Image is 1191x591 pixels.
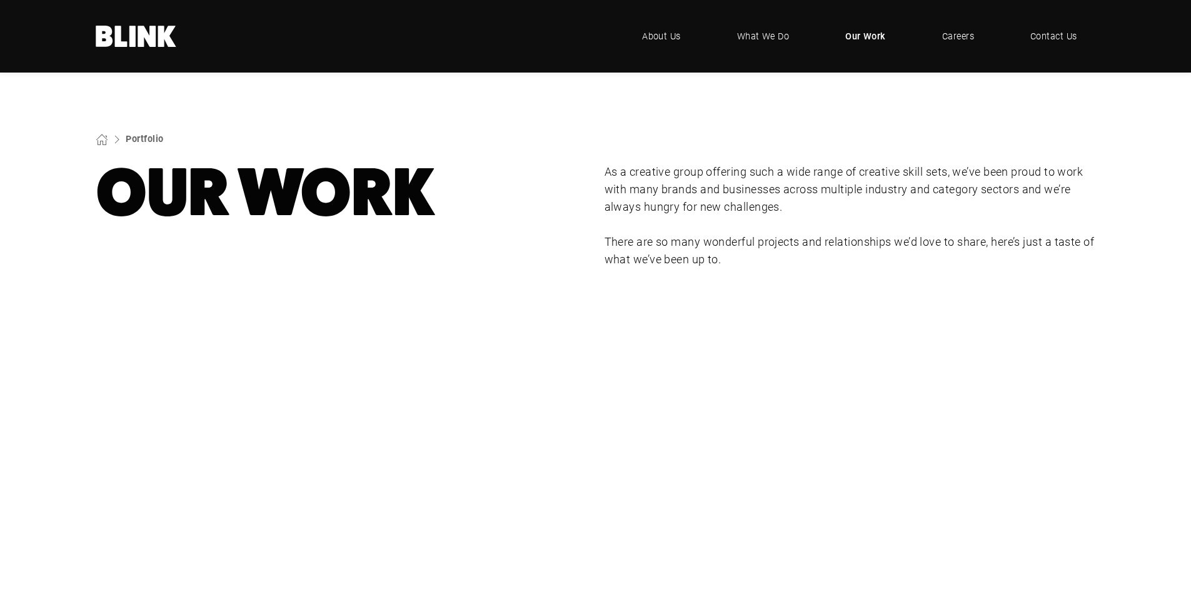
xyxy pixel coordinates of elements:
[942,29,974,43] span: Careers
[923,18,993,55] a: Careers
[605,163,1096,216] p: As a creative group offering such a wide range of creative skill sets, we’ve been proud to work w...
[623,18,700,55] a: About Us
[718,18,808,55] a: What We Do
[96,163,587,222] h1: Our Work
[605,233,1096,268] p: There are so many wonderful projects and relationships we’d love to share, here’s just a taste of...
[642,29,681,43] span: About Us
[827,18,905,55] a: Our Work
[1030,29,1077,43] span: Contact Us
[96,26,177,47] a: Home
[845,29,886,43] span: Our Work
[1012,18,1096,55] a: Contact Us
[126,133,163,144] a: Portfolio
[737,29,790,43] span: What We Do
